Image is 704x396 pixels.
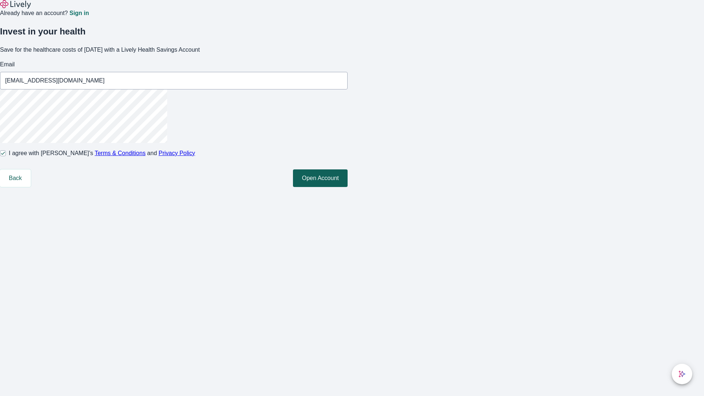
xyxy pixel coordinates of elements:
button: chat [672,364,692,384]
a: Terms & Conditions [95,150,146,156]
span: I agree with [PERSON_NAME]’s and [9,149,195,158]
a: Sign in [69,10,89,16]
svg: Lively AI Assistant [678,370,686,378]
button: Open Account [293,169,348,187]
a: Privacy Policy [159,150,195,156]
